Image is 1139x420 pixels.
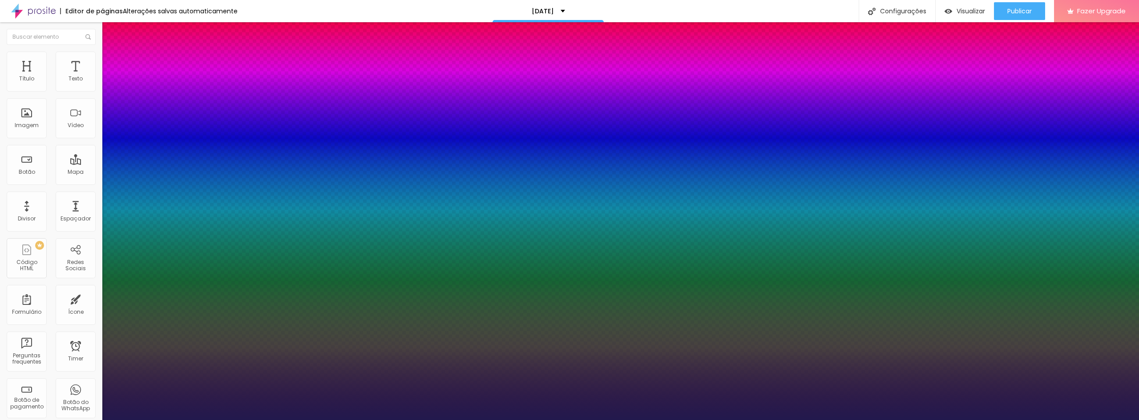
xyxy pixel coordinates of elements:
[68,309,84,315] div: Ícone
[60,8,123,14] div: Editor de páginas
[957,8,985,15] span: Visualizar
[868,8,876,15] img: Icone
[18,216,36,222] div: Divisor
[15,122,39,128] div: Imagem
[936,2,994,20] button: Visualizar
[12,309,41,315] div: Formulário
[9,259,44,272] div: Código HTML
[1077,7,1126,15] span: Fazer Upgrade
[9,352,44,365] div: Perguntas frequentes
[69,76,83,82] div: Texto
[19,169,35,175] div: Botão
[68,169,84,175] div: Mapa
[58,399,93,412] div: Botão do WhatsApp
[1007,8,1032,15] span: Publicar
[58,259,93,272] div: Redes Sociais
[532,8,554,14] p: [DATE]
[85,34,91,40] img: Icone
[123,8,238,14] div: Alterações salvas automaticamente
[7,29,96,45] input: Buscar elemento
[68,122,84,128] div: Vídeo
[9,397,44,410] div: Botão de pagamento
[945,8,952,15] img: view-1.svg
[61,216,91,222] div: Espaçador
[19,76,34,82] div: Título
[68,356,83,362] div: Timer
[994,2,1045,20] button: Publicar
